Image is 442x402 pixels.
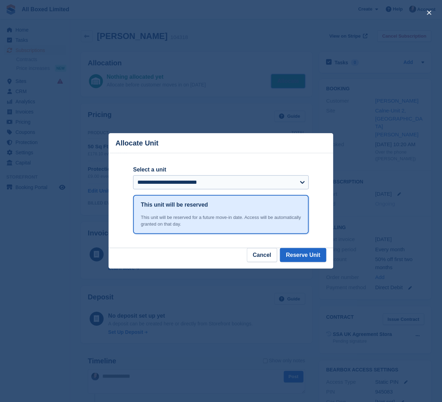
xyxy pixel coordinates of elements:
[424,7,435,18] button: close
[133,166,309,174] label: Select a unit
[247,248,277,262] button: Cancel
[141,201,208,209] h1: This unit will be reserved
[141,214,301,228] div: This unit will be reserved for a future move-in date. Access will be automatically granted on tha...
[280,248,326,262] button: Reserve Unit
[116,139,158,147] p: Allocate Unit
